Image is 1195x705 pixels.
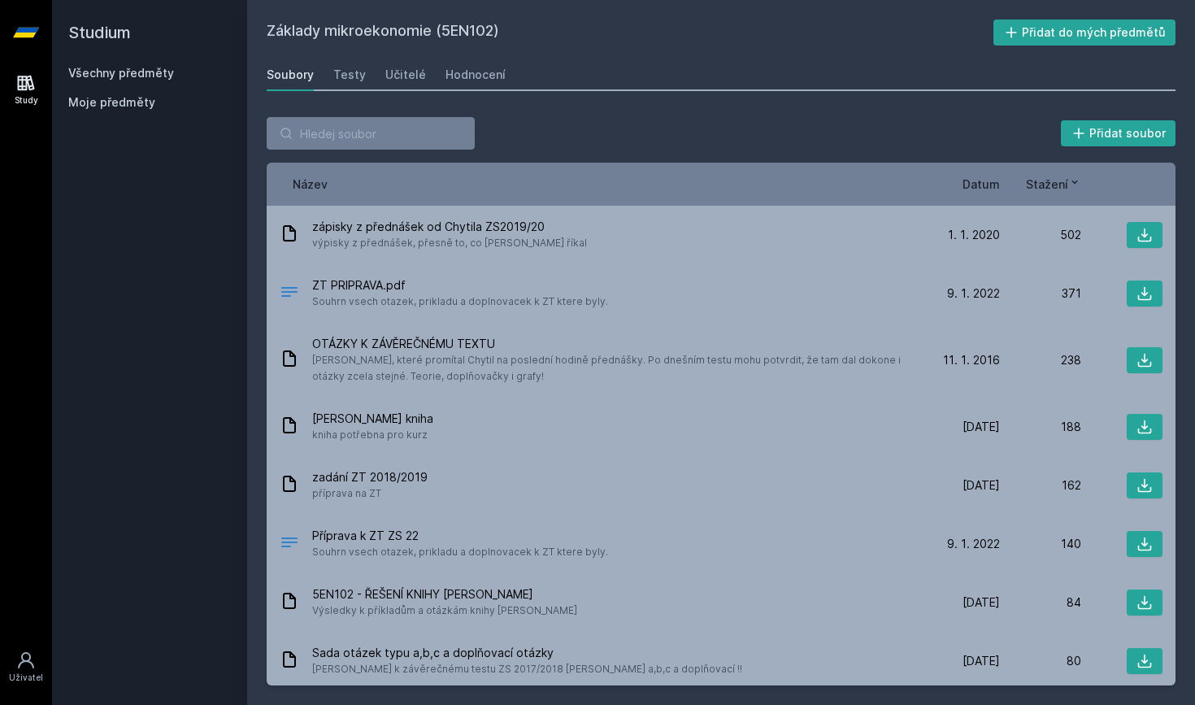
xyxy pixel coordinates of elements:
[947,285,1000,302] span: 9. 1. 2022
[445,67,506,83] div: Hodnocení
[312,485,428,502] span: příprava na ZT
[15,94,38,107] div: Study
[1026,176,1068,193] span: Stažení
[267,59,314,91] a: Soubory
[312,235,587,251] span: výpisky z přednášek, přesně to, co [PERSON_NAME] říkal
[312,427,433,443] span: kniha potřebna pro kurz
[963,176,1000,193] button: Datum
[3,65,49,115] a: Study
[947,536,1000,552] span: 9. 1. 2022
[963,419,1000,435] span: [DATE]
[333,67,366,83] div: Testy
[312,645,742,661] span: Sada otázek typu a,b,c a doplňovací otázky
[280,282,299,306] div: PDF
[312,586,577,603] span: 5EN102 - ŘEŠENÍ KNIHY [PERSON_NAME]
[1000,352,1081,368] div: 238
[333,59,366,91] a: Testy
[948,227,1000,243] span: 1. 1. 2020
[963,477,1000,494] span: [DATE]
[312,277,608,294] span: ZT PRIPRAVA.pdf
[385,67,426,83] div: Učitelé
[312,544,608,560] span: Souhrn vsech otazek, prikladu a doplnovacek k ZT ktere byly.
[1000,536,1081,552] div: 140
[1000,227,1081,243] div: 502
[312,219,587,235] span: zápisky z přednášek od Chytila ZS2019/20
[293,176,328,193] button: Název
[385,59,426,91] a: Učitelé
[1061,120,1176,146] button: Přidat soubor
[312,469,428,485] span: zadání ZT 2018/2019
[3,642,49,692] a: Uživatel
[267,20,993,46] h2: Základy mikroekonomie (5EN102)
[1000,653,1081,669] div: 80
[312,352,912,385] span: [PERSON_NAME], které promítal Chytil na poslední hodině přednášky. Po dnešním testu mohu potvrdit...
[963,653,1000,669] span: [DATE]
[312,661,742,677] span: [PERSON_NAME] k závěrečnému testu ZS 2017/2018 [PERSON_NAME] a,b,c a doplňovací !!
[963,594,1000,611] span: [DATE]
[9,672,43,684] div: Uživatel
[1000,285,1081,302] div: 371
[68,66,174,80] a: Všechny předměty
[312,336,912,352] span: OTÁZKY K ZÁVĚREČNÉMU TEXTU
[312,528,608,544] span: Příprava k ZT ZS 22
[312,603,577,619] span: Výsledky k příkladům a otázkám knihy [PERSON_NAME]
[1000,594,1081,611] div: 84
[312,411,433,427] span: [PERSON_NAME] kniha
[68,94,155,111] span: Moje předměty
[267,67,314,83] div: Soubory
[312,294,608,310] span: Souhrn vsech otazek, prikladu a doplnovacek k ZT ktere byly.
[943,352,1000,368] span: 11. 1. 2016
[445,59,506,91] a: Hodnocení
[1026,176,1081,193] button: Stažení
[1000,419,1081,435] div: 188
[280,533,299,556] div: .PDF
[267,117,475,150] input: Hledej soubor
[506,620,690,651] div: Úspěch! Stahovaní začíná…
[1000,477,1081,494] div: 162
[993,20,1176,46] button: Přidat do mých předmětů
